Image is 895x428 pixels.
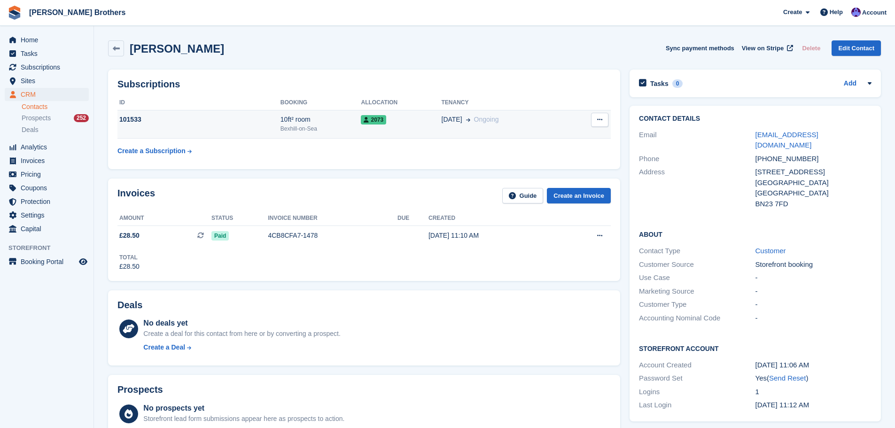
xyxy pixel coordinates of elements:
[361,115,386,125] span: 2073
[21,47,77,60] span: Tasks
[21,74,77,87] span: Sites
[639,246,755,257] div: Contact Type
[22,113,89,123] a: Prospects 252
[742,44,784,53] span: View on Stripe
[22,125,39,134] span: Deals
[117,115,280,125] div: 101533
[117,95,280,110] th: ID
[547,188,611,203] a: Create an Invoice
[143,329,340,339] div: Create a deal for this contact from here or by converting a prospect.
[22,102,89,111] a: Contacts
[21,222,77,235] span: Capital
[143,318,340,329] div: No deals yet
[767,374,808,382] span: ( )
[442,95,568,110] th: Tenancy
[21,33,77,47] span: Home
[5,47,89,60] a: menu
[143,414,344,424] div: Storefront lead form submissions appear here as prospects to action.
[755,373,872,384] div: Yes
[755,247,786,255] a: Customer
[639,299,755,310] div: Customer Type
[769,374,806,382] a: Send Reset
[21,168,77,181] span: Pricing
[280,115,361,125] div: 10ft² room
[280,95,361,110] th: Booking
[21,181,77,195] span: Coupons
[832,40,881,56] a: Edit Contact
[639,387,755,397] div: Logins
[5,140,89,154] a: menu
[5,168,89,181] a: menu
[78,256,89,267] a: Preview store
[666,40,734,56] button: Sync payment methods
[5,154,89,167] a: menu
[130,42,224,55] h2: [PERSON_NAME]
[428,211,560,226] th: Created
[639,286,755,297] div: Marketing Source
[21,209,77,222] span: Settings
[738,40,795,56] a: View on Stripe
[117,211,211,226] th: Amount
[639,259,755,270] div: Customer Source
[862,8,887,17] span: Account
[119,231,140,241] span: £28.50
[21,154,77,167] span: Invoices
[21,88,77,101] span: CRM
[755,313,872,324] div: -
[143,342,185,352] div: Create a Deal
[143,342,340,352] a: Create a Deal
[117,79,611,90] h2: Subscriptions
[755,259,872,270] div: Storefront booking
[5,88,89,101] a: menu
[5,33,89,47] a: menu
[639,115,872,123] h2: Contact Details
[117,188,155,203] h2: Invoices
[74,114,89,122] div: 252
[639,130,755,151] div: Email
[755,387,872,397] div: 1
[639,313,755,324] div: Accounting Nominal Code
[639,373,755,384] div: Password Set
[22,125,89,135] a: Deals
[442,115,462,125] span: [DATE]
[639,360,755,371] div: Account Created
[21,61,77,74] span: Subscriptions
[755,131,818,149] a: [EMAIL_ADDRESS][DOMAIN_NAME]
[755,401,809,409] time: 2025-08-14 10:12:13 UTC
[268,231,397,241] div: 4CB8CFA7-1478
[397,211,428,226] th: Due
[428,231,560,241] div: [DATE] 11:10 AM
[5,255,89,268] a: menu
[117,142,192,160] a: Create a Subscription
[5,195,89,208] a: menu
[25,5,129,20] a: [PERSON_NAME] Brothers
[117,384,163,395] h2: Prospects
[119,262,140,272] div: £28.50
[8,243,93,253] span: Storefront
[639,154,755,164] div: Phone
[639,229,872,239] h2: About
[639,167,755,209] div: Address
[755,154,872,164] div: [PHONE_NUMBER]
[361,95,441,110] th: Allocation
[268,211,397,226] th: Invoice number
[639,343,872,353] h2: Storefront Account
[211,211,268,226] th: Status
[119,253,140,262] div: Total
[755,360,872,371] div: [DATE] 11:06 AM
[474,116,499,123] span: Ongoing
[830,8,843,17] span: Help
[5,74,89,87] a: menu
[21,140,77,154] span: Analytics
[5,222,89,235] a: menu
[280,125,361,133] div: Bexhill-on-Sea
[755,167,872,178] div: [STREET_ADDRESS]
[798,40,824,56] button: Delete
[21,255,77,268] span: Booking Portal
[755,178,872,188] div: [GEOGRAPHIC_DATA]
[783,8,802,17] span: Create
[22,114,51,123] span: Prospects
[844,78,856,89] a: Add
[5,209,89,222] a: menu
[672,79,683,88] div: 0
